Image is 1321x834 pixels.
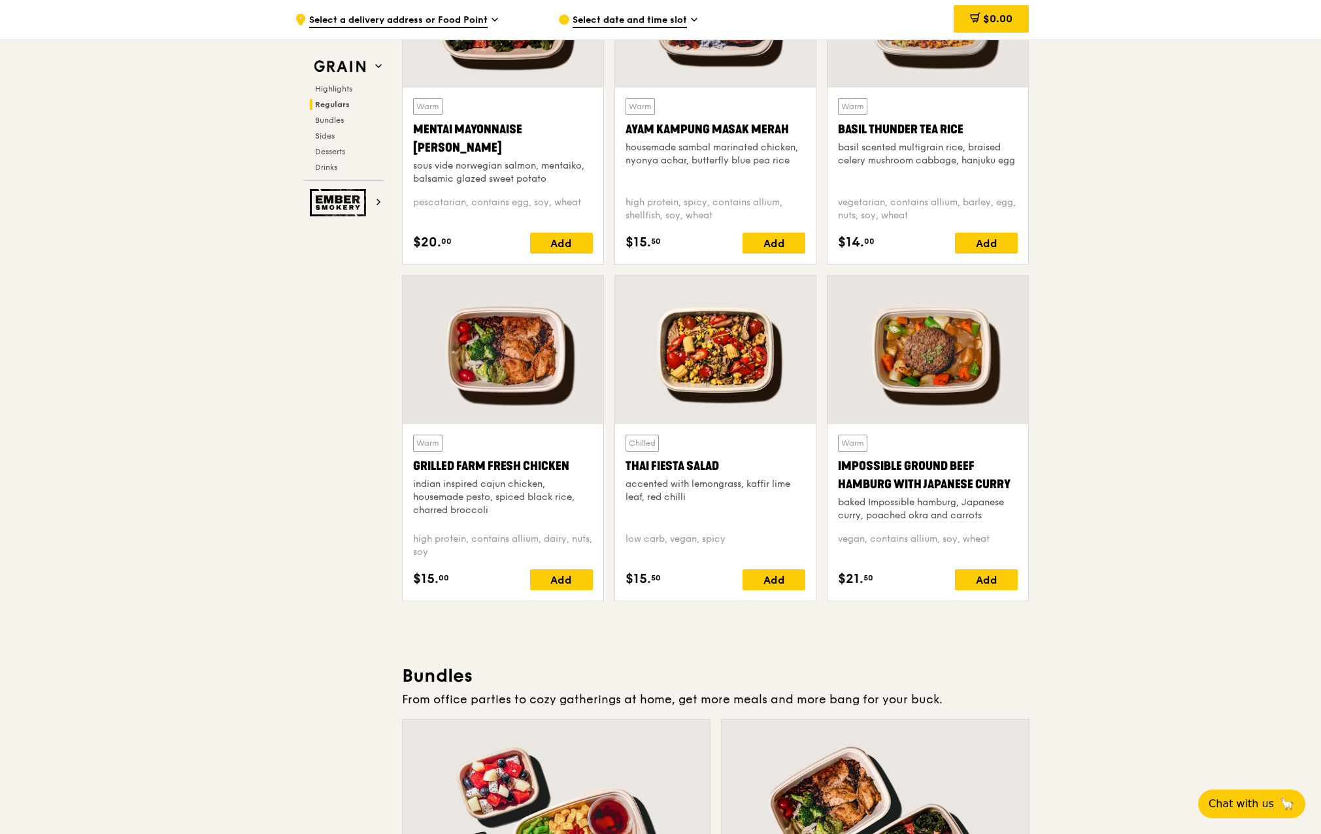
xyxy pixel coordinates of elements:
span: 🦙 [1279,796,1295,812]
span: 50 [651,573,661,583]
div: Add [530,569,593,590]
span: $15. [626,569,651,589]
div: vegetarian, contains allium, barley, egg, nuts, soy, wheat [838,196,1018,222]
span: Drinks [315,163,337,172]
span: Select a delivery address or Food Point [309,14,488,28]
div: Add [955,233,1018,254]
div: Impossible Ground Beef Hamburg with Japanese Curry [838,457,1018,493]
span: $21. [838,569,863,589]
div: Thai Fiesta Salad [626,457,805,475]
span: Highlights [315,84,352,93]
span: $15. [413,569,439,589]
span: $14. [838,233,864,252]
div: Add [743,569,805,590]
span: $15. [626,233,651,252]
div: Warm [413,435,443,452]
span: Desserts [315,147,345,156]
div: Add [530,233,593,254]
div: sous vide norwegian salmon, mentaiko, balsamic glazed sweet potato [413,159,593,186]
img: Ember Smokery web logo [310,189,370,216]
span: $20. [413,233,441,252]
div: low carb, vegan, spicy [626,533,805,559]
div: Add [743,233,805,254]
div: basil scented multigrain rice, braised celery mushroom cabbage, hanjuku egg [838,141,1018,167]
span: Select date and time slot [573,14,687,28]
span: Chat with us [1209,796,1274,812]
span: 00 [439,573,449,583]
div: high protein, contains allium, dairy, nuts, soy [413,533,593,559]
div: baked Impossible hamburg, Japanese curry, poached okra and carrots [838,496,1018,522]
span: 50 [651,236,661,246]
div: Warm [626,98,655,115]
div: housemade sambal marinated chicken, nyonya achar, butterfly blue pea rice [626,141,805,167]
button: Chat with us🦙 [1198,790,1305,818]
div: Chilled [626,435,659,452]
span: 50 [863,573,873,583]
h3: Bundles [402,664,1029,688]
span: 00 [864,236,875,246]
span: Sides [315,131,335,141]
div: vegan, contains allium, soy, wheat [838,533,1018,559]
div: Grilled Farm Fresh Chicken [413,457,593,475]
div: accented with lemongrass, kaffir lime leaf, red chilli [626,478,805,504]
div: Ayam Kampung Masak Merah [626,120,805,139]
div: Warm [838,435,867,452]
div: Warm [838,98,867,115]
div: Basil Thunder Tea Rice [838,120,1018,139]
span: Bundles [315,116,344,125]
span: 00 [441,236,452,246]
div: Add [955,569,1018,590]
div: indian inspired cajun chicken, housemade pesto, spiced black rice, charred broccoli [413,478,593,517]
div: Warm [413,98,443,115]
div: high protein, spicy, contains allium, shellfish, soy, wheat [626,196,805,222]
span: Regulars [315,100,350,109]
div: Mentai Mayonnaise [PERSON_NAME] [413,120,593,157]
span: $0.00 [983,12,1012,25]
div: pescatarian, contains egg, soy, wheat [413,196,593,222]
div: From office parties to cozy gatherings at home, get more meals and more bang for your buck. [402,690,1029,709]
img: Grain web logo [310,55,370,78]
